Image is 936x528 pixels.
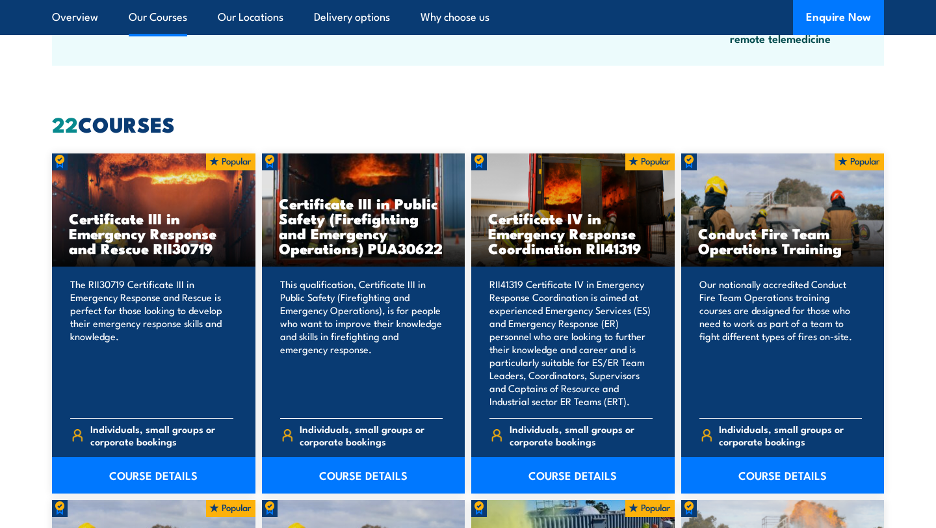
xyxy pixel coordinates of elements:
[52,114,884,133] h2: COURSES
[300,423,443,447] span: Individuals, small groups or corporate bookings
[510,423,653,447] span: Individuals, small groups or corporate bookings
[52,107,78,140] strong: 22
[719,423,862,447] span: Individuals, small groups or corporate bookings
[488,211,658,256] h3: Certificate IV in Emergency Response Coordination RII41319
[280,278,443,408] p: This qualification, Certificate III in Public Safety (Firefighting and Emergency Operations), is ...
[90,423,233,447] span: Individuals, small groups or corporate bookings
[489,278,653,408] p: RII41319 Certificate IV in Emergency Response Coordination is aimed at experienced Emergency Serv...
[471,457,675,494] a: COURSE DETAILS
[699,278,863,408] p: Our nationally accredited Conduct Fire Team Operations training courses are designed for those wh...
[70,278,233,408] p: The RII30719 Certificate III in Emergency Response and Rescue is perfect for those looking to dev...
[262,457,465,494] a: COURSE DETAILS
[69,211,239,256] h3: Certificate III in Emergency Response and Rescue RII30719
[52,457,255,494] a: COURSE DETAILS
[681,457,885,494] a: COURSE DETAILS
[279,196,448,256] h3: Certificate III in Public Safety (Firefighting and Emergency Operations) PUA30622
[698,226,868,256] h3: Conduct Fire Team Operations Training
